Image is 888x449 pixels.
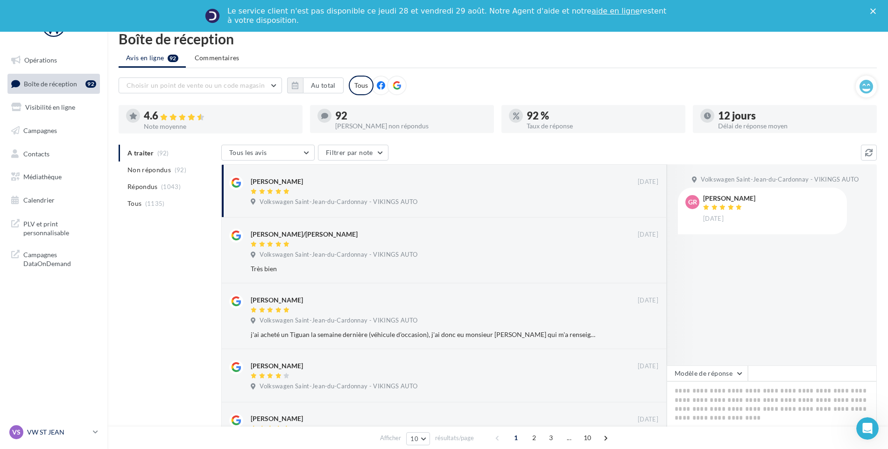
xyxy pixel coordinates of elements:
span: Tous [127,199,141,208]
div: [PERSON_NAME] [703,195,755,202]
span: Afficher [380,434,401,442]
span: Calendrier [23,196,55,204]
div: [PERSON_NAME] [251,177,303,186]
button: Au total [287,77,344,93]
div: Tous [349,76,374,95]
a: aide en ligne [592,7,640,15]
span: Volkswagen Saint-Jean-du-Cardonnay - VIKINGS AUTO [260,198,417,206]
span: Volkswagen Saint-Jean-du-Cardonnay - VIKINGS AUTO [260,316,417,325]
span: Gr [688,197,697,207]
span: Boîte de réception [24,79,77,87]
div: Le service client n'est pas disponible ce jeudi 28 et vendredi 29 août. Notre Agent d'aide et not... [227,7,668,25]
a: Contacts [6,144,102,164]
span: (1135) [145,200,165,207]
span: Campagnes DataOnDemand [23,248,96,268]
a: Boîte de réception92 [6,74,102,94]
div: [PERSON_NAME]/[PERSON_NAME] [251,230,358,239]
button: Tous les avis [221,145,315,161]
div: [PERSON_NAME] [251,414,303,423]
button: Filtrer par note [318,145,388,161]
div: [PERSON_NAME] [251,361,303,371]
a: VS VW ST JEAN [7,423,100,441]
span: Choisir un point de vente ou un code magasin [127,81,265,89]
span: [DATE] [638,231,658,239]
div: Note moyenne [144,123,295,130]
div: 92 % [527,111,678,121]
span: 10 [580,430,595,445]
button: 10 [406,432,430,445]
a: Campagnes DataOnDemand [6,245,102,272]
span: PLV et print personnalisable [23,217,96,238]
span: Commentaires [195,53,240,63]
span: 2 [527,430,542,445]
span: Volkswagen Saint-Jean-du-Cardonnay - VIKINGS AUTO [260,251,417,259]
a: Calendrier [6,190,102,210]
span: Non répondus [127,165,171,175]
span: VS [12,428,21,437]
span: 1 [508,430,523,445]
a: Campagnes [6,121,102,140]
a: Opérations [6,50,102,70]
span: [DATE] [638,178,658,186]
a: PLV et print personnalisable [6,214,102,241]
div: Délai de réponse moyen [718,123,869,129]
span: Campagnes [23,126,57,134]
div: Très bien [251,264,598,274]
span: Répondus [127,182,158,191]
div: Boîte de réception [119,32,877,46]
span: ... [562,430,577,445]
div: Fermer [870,8,880,14]
span: 10 [410,435,418,442]
button: Modèle de réponse [667,365,748,381]
span: [DATE] [703,215,724,223]
div: 92 [85,80,96,88]
img: Profile image for Service-Client [205,8,220,23]
span: Contacts [23,149,49,157]
button: Choisir un point de vente ou un code magasin [119,77,282,93]
a: Médiathèque [6,167,102,187]
span: (1043) [161,183,181,190]
div: [PERSON_NAME] [251,295,303,305]
span: [DATE] [638,296,658,305]
iframe: Intercom live chat [856,417,879,440]
span: 3 [543,430,558,445]
span: (92) [175,166,186,174]
span: Volkswagen Saint-Jean-du-Cardonnay - VIKINGS AUTO [701,175,859,184]
span: Opérations [24,56,57,64]
span: [DATE] [638,362,658,371]
p: VW ST JEAN [27,428,89,437]
button: Au total [303,77,344,93]
a: Visibilité en ligne [6,98,102,117]
div: 12 jours [718,111,869,121]
span: Visibilité en ligne [25,103,75,111]
div: [PERSON_NAME] non répondus [335,123,486,129]
span: [DATE] [638,415,658,424]
div: 92 [335,111,486,121]
span: résultats/page [435,434,474,442]
span: Tous les avis [229,148,267,156]
span: Volkswagen Saint-Jean-du-Cardonnay - VIKINGS AUTO [260,382,417,391]
div: 4.6 [144,111,295,121]
span: Médiathèque [23,173,62,181]
div: Taux de réponse [527,123,678,129]
div: j'ai acheté un Tiguan la semaine dernière (véhicule d'occasion), j'ai donc eu monsieur [PERSON_NA... [251,330,598,339]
